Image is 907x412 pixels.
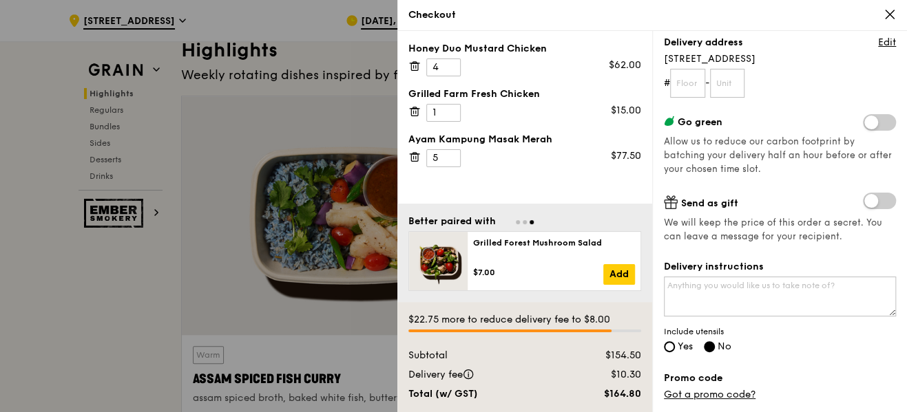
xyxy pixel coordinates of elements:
span: Yes [678,340,693,352]
a: Add [603,264,635,285]
span: Allow us to reduce our carbon footprint by batching your delivery half an hour before or after yo... [664,136,892,175]
div: Grilled Farm Fresh Chicken [408,87,641,101]
label: Delivery instructions [664,260,896,274]
div: $77.50 [611,149,641,163]
span: Include utensils [664,326,896,337]
label: Promo code [664,371,896,385]
div: Total (w/ GST) [400,387,566,401]
span: Send as gift [681,197,738,209]
a: Got a promo code? [664,389,755,400]
label: Delivery address [664,36,743,50]
div: Honey Duo Mustard Chicken [408,42,641,56]
form: # - [664,69,896,98]
span: Go to slide 1 [516,220,520,224]
div: $164.80 [566,387,649,401]
span: [STREET_ADDRESS] [664,52,896,66]
div: Ayam Kampung Masak Merah [408,133,641,147]
input: Unit [710,69,745,98]
span: Go green [678,116,722,128]
input: Yes [664,341,675,352]
div: $22.75 more to reduce delivery fee to $8.00 [408,313,641,327]
div: Delivery fee [400,368,566,382]
div: Grilled Forest Mushroom Salad [473,237,635,248]
div: $7.00 [473,267,603,278]
div: $62.00 [609,58,641,72]
span: Go to slide 3 [530,220,534,224]
span: No [718,340,731,352]
input: Floor [670,69,705,98]
div: Checkout [408,8,896,22]
a: Edit [878,36,896,50]
div: $15.00 [611,104,641,118]
input: No [704,341,715,352]
span: Go to slide 2 [523,220,527,224]
div: $10.30 [566,368,649,382]
div: Better paired with [408,215,496,228]
div: Subtotal [400,349,566,362]
div: $154.50 [566,349,649,362]
span: We will keep the price of this order a secret. You can leave a message for your recipient. [664,216,896,243]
